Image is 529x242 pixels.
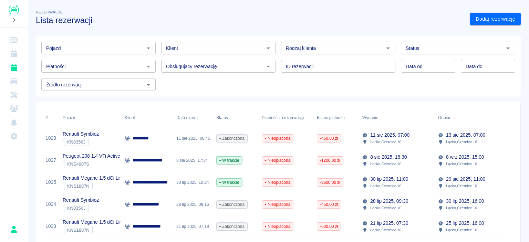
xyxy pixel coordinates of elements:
span: Zakończona [217,201,247,208]
p: 30 lip 2025, 11:00 [370,176,408,183]
div: Data rezerwacji [176,108,200,127]
p: 29 sie 2025, 11:00 [446,176,485,183]
p: Łącko , Czerniec 10 [446,139,477,145]
div: ` [63,182,131,190]
p: Łącko , Czerniec 10 [446,183,477,189]
button: Otwórz [144,80,153,90]
span: Rezerwacje [36,10,63,14]
div: 28 lip 2025, 08:16 [173,193,213,215]
div: ` [63,204,99,212]
a: Ustawienia [3,129,25,143]
a: Serwisy [3,88,25,102]
a: 1023 [45,223,56,230]
div: Data rezerwacji [173,108,213,127]
div: 30 lip 2025, 10:24 [173,171,213,193]
div: Odbiór [435,108,510,127]
h3: Lista rezerwacji [36,15,465,25]
span: -450,00 zł [317,201,341,208]
p: 13 sie 2025, 07:00 [446,131,485,139]
span: Nieopłacona [262,135,293,141]
span: -600,00 zł [317,223,341,230]
button: Otwórz [383,43,393,53]
a: Powiadomienia [3,116,25,129]
span: KN8356J [64,139,88,145]
div: 21 lip 2025, 07:18 [173,215,213,238]
button: Sort [200,113,209,123]
button: Otwórz [503,43,513,53]
p: Łącko , Czerniec 10 [370,205,401,211]
a: 1025 [45,179,56,186]
div: # [45,108,48,127]
div: Płatność za rezerwację [262,108,304,127]
div: Pojazd [63,108,75,127]
div: Bilans płatności [317,108,345,127]
p: 25 lip 2025, 16:00 [446,220,484,227]
p: Łącko , Czerniec 10 [370,139,401,145]
span: Nieopłacona [262,157,293,164]
span: -3600,00 zł [317,179,343,186]
span: Zakończona [217,223,247,230]
button: Rozwiń nawigację [9,15,19,24]
button: Otwórz [263,62,273,71]
p: Łącko , Czerniec 10 [446,161,477,167]
div: Odbiór [438,108,450,127]
p: Łącko , Czerniec 10 [370,227,401,233]
p: Renault Symbioz [63,197,99,204]
a: Flota [3,74,25,88]
div: Klient [121,108,173,127]
span: Nieopłacona [262,223,293,230]
a: Dashboard [3,33,25,47]
span: -1200,00 zł [317,157,343,164]
div: Wydanie [359,108,435,127]
button: Otwórz [263,43,273,53]
a: Dodaj rezerwację [470,13,521,25]
div: Klient [125,108,135,127]
button: Wiktor Hryc [7,222,21,236]
a: 1028 [45,135,56,142]
p: 8 sie 2025, 18:30 [370,154,407,161]
a: Rezerwacje [3,61,25,74]
div: 11 sie 2025, 06:45 [173,127,213,149]
p: Renault Megane 1.5 dCi Limited [63,219,131,226]
div: Płatność za rezerwację [258,108,313,127]
div: Pojazd [59,108,121,127]
span: -450,00 zł [317,135,341,141]
p: Renault Megane 1.5 dCi Limited [63,175,131,182]
a: 1027 [45,157,56,164]
button: Sort [450,113,460,123]
span: Nieopłacona [262,201,293,208]
p: Renault Symbioz [63,130,99,138]
div: Status [216,108,228,127]
span: Zakończona [217,135,247,141]
span: W trakcie [217,179,242,186]
div: ` [63,226,131,234]
div: Status [213,108,258,127]
button: Otwórz [144,62,153,71]
p: Łącko , Czerniec 10 [370,161,401,167]
span: KNS1887N [64,228,92,233]
div: # [42,108,59,127]
a: 1024 [45,201,56,208]
p: 8 wrz 2025, 15:00 [446,154,484,161]
div: Wydanie [362,108,378,127]
p: 30 lip 2025, 16:00 [446,198,484,205]
button: Sort [378,113,388,123]
input: DD.MM.YYYY [461,60,515,73]
input: DD.MM.YYYY [401,60,455,73]
span: KNS4987S [64,161,92,167]
a: Kalendarz [3,47,25,61]
a: Klienci [3,102,25,116]
p: Łącko , Czerniec 10 [446,205,477,211]
div: ` [63,138,99,146]
p: Peugeot 208 1.4 VTi Active [63,152,120,160]
span: KNS1887N [64,183,92,189]
img: Renthelp [9,6,19,14]
div: ` [63,160,120,168]
span: Nieopłacona [262,179,293,186]
p: 21 lip 2025, 07:30 [370,220,408,227]
p: Łącko , Czerniec 10 [446,227,477,233]
p: 28 lip 2025, 09:30 [370,198,408,205]
div: Bilans płatności [313,108,359,127]
div: 8 sie 2025, 17:34 [173,149,213,171]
